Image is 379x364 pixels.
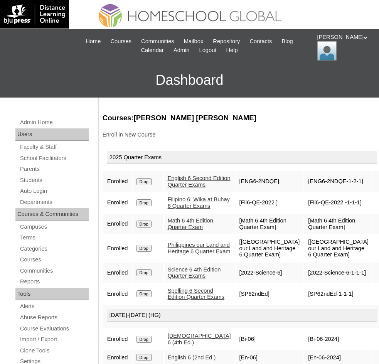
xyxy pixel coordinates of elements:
td: Enrolled [103,284,132,304]
a: Filipino 6: Wika at Buhay 6 Quarter Exams [168,196,230,209]
td: Enrolled [103,235,132,262]
td: [ENG6-2NDQE] [236,171,304,192]
td: [2022-Science-6-1-1-1] [304,263,372,283]
td: [Math 6 4th Edition Quarter Exam] [236,214,304,234]
a: Help [222,46,241,55]
a: Departments [19,197,89,207]
img: logo-white.png [4,4,65,25]
a: Blog [278,37,296,46]
a: Mailbox [180,37,207,46]
span: Calendar [141,46,163,55]
a: Terms [19,233,89,243]
td: Enrolled [103,263,132,283]
td: [[GEOGRAPHIC_DATA] our Land and Heritage 6 Quarter Exam] [304,235,372,262]
a: Clone Tools [19,346,89,356]
td: Enrolled [103,192,132,213]
input: Drop [136,178,152,185]
a: Enroll in New Course [103,131,156,138]
a: Math 6 4th Edition Quarter Exam [168,217,213,230]
span: Home [86,37,101,46]
a: Courses [106,37,135,46]
a: [DEMOGRAPHIC_DATA] 6 (4th Ed.) [168,333,231,345]
span: Admin [173,46,190,55]
span: Blog [281,37,293,46]
span: Courses [110,37,131,46]
a: Alerts [19,302,89,311]
input: Drop [136,354,152,361]
td: Enrolled [103,214,132,234]
span: Help [226,46,238,55]
input: Drop [136,199,152,206]
input: Drop [136,290,152,297]
td: [Bi-06] [236,329,304,349]
a: Course Evaluations [19,324,89,334]
a: English 6 Second Edition Quarter Exams [168,175,231,188]
a: Faculty & Staff [19,142,89,152]
h3: Dashboard [4,63,375,98]
td: Enrolled [103,171,132,192]
div: Tools [15,288,89,300]
a: Admin Home [19,118,89,127]
span: Communities [141,37,174,46]
a: Admin [170,46,194,55]
a: Calendar [137,46,167,55]
input: Drop [136,221,152,228]
div: [DATE]-[DATE] (HG) [107,309,377,322]
a: Spelling 6 Second Edition Quarter Exams [168,288,224,300]
td: [SP62ndEd] [236,284,304,304]
a: Logout [195,46,221,55]
span: Contacts [249,37,272,46]
h3: Courses:[PERSON_NAME] [PERSON_NAME] [103,113,371,123]
td: [Fil6-QE-2022 -1-1-1] [304,192,372,213]
a: Abuse Reports [19,313,89,322]
a: Import / Export [19,335,89,344]
div: Users [15,128,89,141]
a: Students [19,175,89,185]
a: Home [82,37,104,46]
td: [ENG6-2NDQE-1-2-1] [304,171,372,192]
div: Courses & Communities [15,208,89,221]
td: [Bi-06-2024] [304,329,372,349]
span: Logout [199,46,217,55]
a: Contacts [246,37,276,46]
td: [SP62ndEd-1-1-1] [304,284,372,304]
a: Auto Login [19,186,89,196]
span: Mailbox [184,37,204,46]
a: Communities [19,266,89,276]
input: Drop [136,336,152,343]
a: Communities [137,37,178,46]
td: [Math 6 4th Edition Quarter Exam] [304,214,372,234]
a: Courses [19,255,89,265]
td: [[GEOGRAPHIC_DATA] our Land and Heritage 6 Quarter Exam] [236,235,304,262]
a: Repository [209,37,244,46]
a: Science 6 4th Edition Quarter Exams [168,266,221,279]
div: [PERSON_NAME] [317,33,372,61]
img: Ariane Ebuen [317,41,337,61]
input: Drop [136,245,152,252]
td: [2022-Science-6] [236,263,304,283]
div: 2025 Quarter Exams [107,151,377,164]
a: Parents [19,164,89,174]
a: Campuses [19,222,89,232]
td: [Fil6-QE-2022 ] [236,192,304,213]
a: Categories [19,244,89,254]
td: Enrolled [103,329,132,349]
input: Drop [136,269,152,276]
span: Repository [213,37,240,46]
a: School Facilitators [19,153,89,163]
a: English 6 (2nd Ed.) [168,354,216,361]
a: Philippines our Land and Heritage 6 Quarter Exam [168,242,231,254]
a: Reports [19,277,89,286]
